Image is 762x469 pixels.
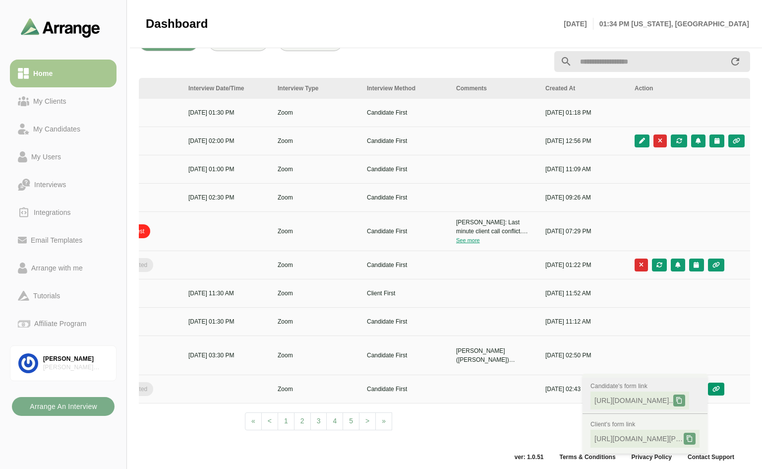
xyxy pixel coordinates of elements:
[545,136,623,145] p: [DATE] 12:56 PM
[367,289,444,298] p: Client First
[594,396,673,405] span: [URL][DOMAIN_NAME]..
[10,115,117,143] a: My Candidates
[278,289,355,298] p: Zoom
[367,227,444,236] p: Candidate First
[729,56,741,67] i: appended action
[382,417,386,425] span: »
[188,165,266,174] p: [DATE] 01:00 PM
[507,453,552,461] span: ver: 1.0.51
[310,412,327,430] a: 3
[680,453,742,461] a: Contact Support
[545,227,623,236] p: [DATE] 07:29 PM
[278,227,355,236] p: Zoom
[29,397,97,416] b: Arrange An Interview
[278,108,355,117] p: Zoom
[456,84,533,93] div: Comments
[43,363,108,372] div: [PERSON_NAME] Associates
[29,123,84,135] div: My Candidates
[188,351,266,360] p: [DATE] 03:30 PM
[456,218,533,236] div: [PERSON_NAME]: Last minute client call conflict. Apologies for the changes. The team is eager to ...
[367,136,444,145] p: Candidate First
[21,18,100,37] img: arrangeai-name-small-logo.4d2b8aee.svg
[343,412,359,430] a: 5
[367,261,444,269] p: Candidate First
[29,67,57,79] div: Home
[635,84,745,93] div: Action
[27,234,86,246] div: Email Templates
[10,171,117,199] a: Interviews
[29,95,70,107] div: My Clients
[456,238,480,243] button: See more
[188,108,266,117] p: [DATE] 01:30 PM
[624,453,680,461] a: Privacy Policy
[545,385,623,394] p: [DATE] 02:43 PM
[367,84,444,93] div: Interview Method
[10,87,117,115] a: My Clients
[545,351,623,360] p: [DATE] 02:50 PM
[278,84,355,93] div: Interview Type
[326,412,343,430] a: 4
[551,453,623,461] a: Terms & Conditions
[10,310,117,337] a: Affiliate Program
[188,317,266,326] p: [DATE] 01:30 PM
[545,84,623,93] div: Created At
[188,136,266,145] p: [DATE] 02:00 PM
[43,355,108,363] div: [PERSON_NAME]
[545,317,623,326] p: [DATE] 11:12 AM
[10,345,117,381] a: [PERSON_NAME][PERSON_NAME] Associates
[10,60,117,87] a: Home
[10,143,117,171] a: My Users
[29,290,64,302] div: Tutorials
[367,165,444,174] p: Candidate First
[278,261,355,269] p: Zoom
[278,136,355,145] p: Zoom
[278,317,355,326] p: Zoom
[278,385,355,394] p: Zoom
[564,18,593,30] p: [DATE]
[27,151,65,163] div: My Users
[188,193,266,202] p: [DATE] 02:30 PM
[12,397,115,416] button: Arrange An Interview
[365,417,369,425] span: >
[367,385,444,394] p: Candidate First
[367,193,444,202] p: Candidate First
[10,254,117,282] a: Arrange with me
[278,193,355,202] p: Zoom
[146,16,208,31] span: Dashboard
[545,193,623,202] p: [DATE] 09:26 AM
[10,282,117,310] a: Tutorials
[545,261,623,269] p: [DATE] 01:22 PM
[188,84,266,93] div: Interview Date/Time
[294,412,311,430] a: 2
[594,434,684,444] span: [URL][DOMAIN_NAME][PERSON_NAME]..
[375,412,392,430] a: Next
[590,421,635,428] span: Client's form link
[10,226,117,254] a: Email Templates
[590,383,647,390] span: Candidate's form link
[456,346,533,364] div: [PERSON_NAME] ([PERSON_NAME]) [PERSON_NAME], CAPM: Accepted other role
[30,318,90,330] div: Affiliate Program
[545,108,623,117] p: [DATE] 01:18 PM
[367,351,444,360] p: Candidate First
[367,108,444,117] p: Candidate First
[278,351,355,360] p: Zoom
[278,165,355,174] p: Zoom
[593,18,749,30] p: 01:34 PM [US_STATE], [GEOGRAPHIC_DATA]
[545,289,623,298] p: [DATE] 11:52 AM
[367,317,444,326] p: Candidate First
[545,165,623,174] p: [DATE] 11:09 AM
[30,179,70,191] div: Interviews
[10,199,117,226] a: Integrations
[30,206,75,218] div: Integrations
[359,412,376,430] a: Next
[27,262,87,274] div: Arrange with me
[188,289,266,298] p: [DATE] 11:30 AM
